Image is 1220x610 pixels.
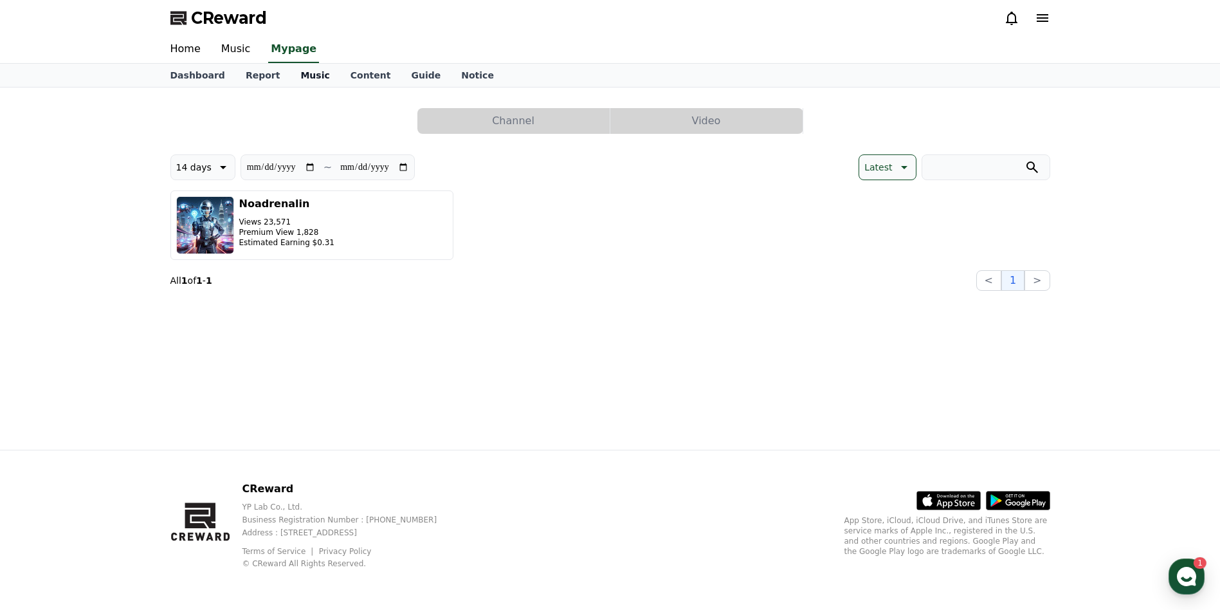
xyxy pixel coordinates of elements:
[242,481,457,497] p: CReward
[160,64,235,87] a: Dashboard
[242,559,457,569] p: © CReward All Rights Reserved.
[190,427,222,438] span: Settings
[170,274,212,287] p: All of -
[170,154,235,180] button: 14 days
[4,408,85,440] a: Home
[196,275,203,286] strong: 1
[864,158,892,176] p: Latest
[319,547,372,556] a: Privacy Policy
[242,515,457,525] p: Business Registration Number : [PHONE_NUMBER]
[451,64,504,87] a: Notice
[239,217,334,227] p: Views 23,571
[976,270,1001,291] button: <
[176,196,234,254] img: Noadrenalin
[181,275,188,286] strong: 1
[85,408,166,440] a: 1Messages
[340,64,401,87] a: Content
[610,108,803,134] button: Video
[170,8,267,28] a: CReward
[33,427,55,438] span: Home
[191,8,267,28] span: CReward
[176,158,212,176] p: 14 days
[239,196,334,212] h3: Noadrenalin
[242,528,457,538] p: Address : [STREET_ADDRESS]
[1024,270,1050,291] button: >
[160,36,211,63] a: Home
[859,154,916,180] button: Latest
[242,547,315,556] a: Terms of Service
[166,408,247,440] a: Settings
[290,64,340,87] a: Music
[206,275,212,286] strong: 1
[844,515,1050,557] p: App Store, iCloud, iCloud Drive, and iTunes Store are service marks of Apple Inc., registered in ...
[268,36,319,63] a: Mypage
[323,160,332,175] p: ~
[239,237,334,248] p: Estimated Earning $0.31
[235,64,291,87] a: Report
[417,108,610,134] button: Channel
[239,227,334,237] p: Premium View 1,828
[107,428,145,438] span: Messages
[1001,270,1024,291] button: 1
[242,502,457,512] p: YP Lab Co., Ltd.
[401,64,451,87] a: Guide
[170,190,453,260] button: Noadrenalin Views 23,571 Premium View 1,828 Estimated Earning $0.31
[131,407,135,418] span: 1
[211,36,261,63] a: Music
